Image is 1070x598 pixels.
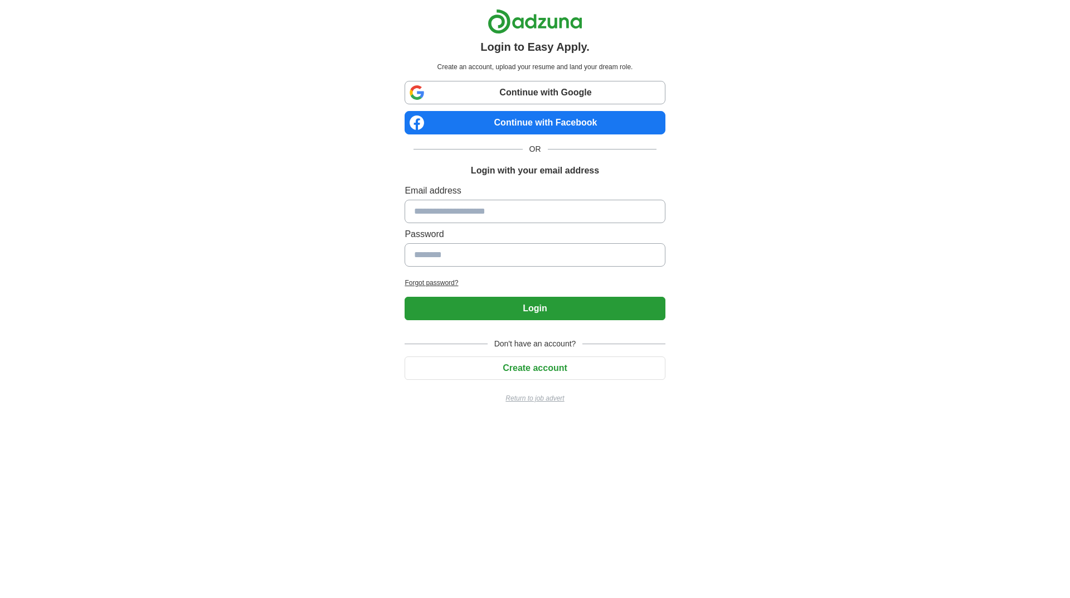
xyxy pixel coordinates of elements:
p: Create an account, upload your resume and land your dream role. [407,62,663,72]
h1: Login with your email address [471,164,599,177]
a: Continue with Google [405,81,665,104]
a: Return to job advert [405,393,665,403]
a: Create account [405,363,665,373]
button: Login [405,297,665,320]
label: Email address [405,184,665,197]
label: Password [405,228,665,241]
a: Continue with Facebook [405,111,665,134]
button: Create account [405,356,665,380]
span: OR [523,143,548,155]
img: Adzuna logo [488,9,582,34]
a: Forgot password? [405,278,665,288]
span: Don't have an account? [488,338,583,350]
h1: Login to Easy Apply. [480,38,590,55]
